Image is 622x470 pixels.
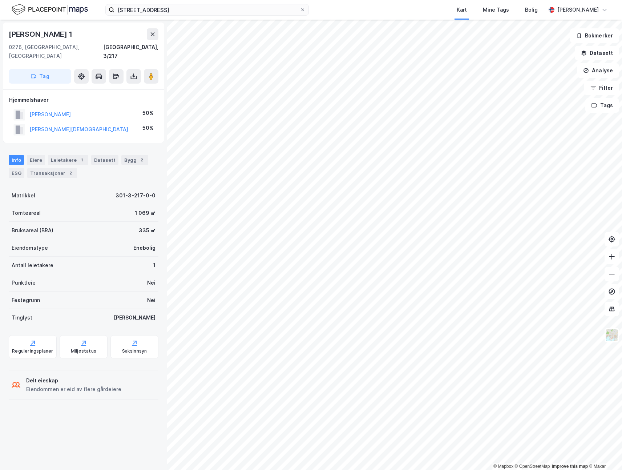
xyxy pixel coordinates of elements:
[67,169,74,177] div: 2
[12,226,53,235] div: Bruksareal (BRA)
[133,244,155,252] div: Enebolig
[114,4,300,15] input: Søk på adresse, matrikkel, gårdeiere, leietakere eller personer
[577,63,619,78] button: Analyse
[9,96,158,104] div: Hjemmelshaver
[9,168,24,178] div: ESG
[135,209,155,217] div: 1 069 ㎡
[570,28,619,43] button: Bokmerker
[121,155,148,165] div: Bygg
[586,435,622,470] div: Kontrollprogram for chat
[147,278,155,287] div: Nei
[557,5,599,14] div: [PERSON_NAME]
[122,348,147,354] div: Saksinnsyn
[605,328,619,342] img: Z
[12,296,40,305] div: Festegrunn
[116,191,155,200] div: 301-3-217-0-0
[12,244,48,252] div: Eiendomstype
[483,5,509,14] div: Mine Tags
[27,155,45,165] div: Eiere
[48,155,88,165] div: Leietakere
[493,464,513,469] a: Mapbox
[525,5,538,14] div: Bolig
[91,155,118,165] div: Datasett
[103,43,158,60] div: [GEOGRAPHIC_DATA], 3/217
[552,464,588,469] a: Improve this map
[586,435,622,470] iframe: Chat Widget
[12,313,32,322] div: Tinglyst
[139,226,155,235] div: 335 ㎡
[575,46,619,60] button: Datasett
[9,155,24,165] div: Info
[584,81,619,95] button: Filter
[585,98,619,113] button: Tags
[9,69,71,84] button: Tag
[142,109,154,117] div: 50%
[27,168,77,178] div: Transaksjoner
[142,124,154,132] div: 50%
[12,3,88,16] img: logo.f888ab2527a4732fd821a326f86c7f29.svg
[71,348,96,354] div: Miljøstatus
[26,376,121,385] div: Delt eieskap
[457,5,467,14] div: Kart
[9,28,74,40] div: [PERSON_NAME] 1
[9,43,103,60] div: 0276, [GEOGRAPHIC_DATA], [GEOGRAPHIC_DATA]
[12,278,36,287] div: Punktleie
[138,156,145,164] div: 2
[12,261,53,270] div: Antall leietakere
[78,156,85,164] div: 1
[515,464,550,469] a: OpenStreetMap
[12,209,41,217] div: Tomteareal
[26,385,121,394] div: Eiendommen er eid av flere gårdeiere
[12,348,53,354] div: Reguleringsplaner
[12,191,35,200] div: Matrikkel
[153,261,155,270] div: 1
[114,313,155,322] div: [PERSON_NAME]
[147,296,155,305] div: Nei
